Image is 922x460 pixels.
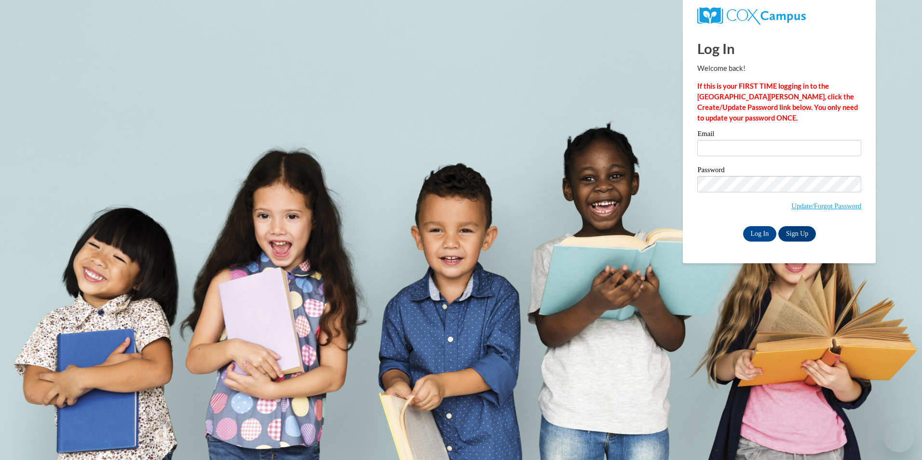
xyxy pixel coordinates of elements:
p: Welcome back! [697,63,861,74]
iframe: Button to launch messaging window [883,421,914,452]
label: Password [697,166,861,176]
a: COX Campus [697,7,861,25]
h1: Log In [697,39,861,58]
strong: If this is your FIRST TIME logging in to the [GEOGRAPHIC_DATA][PERSON_NAME], click the Create/Upd... [697,82,858,122]
img: COX Campus [697,7,805,25]
a: Update/Forgot Password [791,202,861,210]
input: Log In [743,226,777,242]
a: Sign Up [778,226,816,242]
label: Email [697,130,861,140]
